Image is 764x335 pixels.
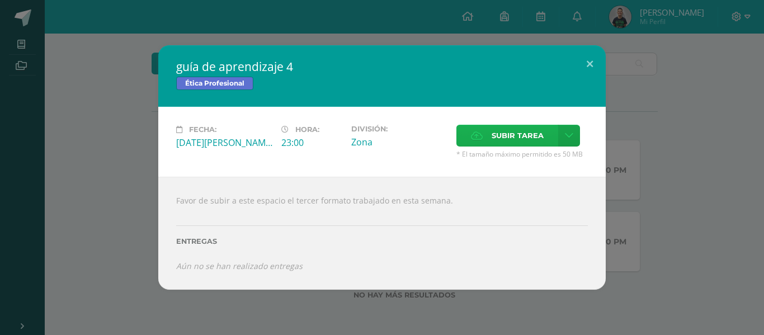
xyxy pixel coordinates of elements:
span: * El tamaño máximo permitido es 50 MB [456,149,588,159]
label: Entregas [176,237,588,246]
i: Aún no se han realizado entregas [176,261,303,271]
span: Fecha: [189,125,216,134]
div: [DATE][PERSON_NAME] [176,136,272,149]
div: Zona [351,136,447,148]
div: Favor de subir a este espacio el tercer formato trabajado en esta semana. [158,177,606,290]
button: Close (Esc) [574,45,606,83]
span: Ética Profesional [176,77,253,90]
label: División: [351,125,447,133]
h2: guía de aprendizaje 4 [176,59,588,74]
span: Subir tarea [492,125,544,146]
span: Hora: [295,125,319,134]
div: 23:00 [281,136,342,149]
